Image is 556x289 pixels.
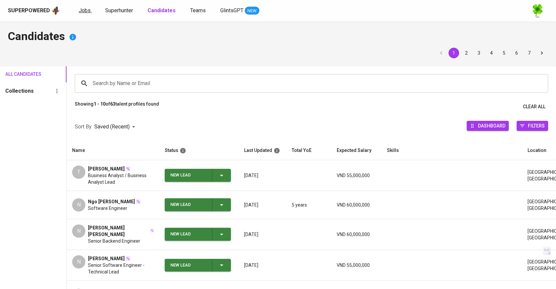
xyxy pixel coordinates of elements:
[520,101,548,113] button: Clear All
[337,172,376,179] p: VND 55,000,000
[88,262,154,275] span: Senior Software Engineer - Technical Lead
[220,7,243,14] span: GlintsGPT
[8,29,548,45] h4: Candidates
[292,202,326,208] p: 5 years
[88,166,125,172] span: [PERSON_NAME]
[88,198,135,205] span: Ngo [PERSON_NAME]
[67,141,159,160] th: Name
[110,101,115,107] b: 63
[88,224,149,238] span: [PERSON_NAME] [PERSON_NAME]
[105,7,133,14] span: Superhunter
[5,86,34,96] h6: Collections
[165,228,231,241] button: New Lead
[244,262,281,268] p: [DATE]
[449,48,459,58] button: page 1
[88,238,140,244] span: Senior Backend Engineer
[467,121,509,131] button: Dashboard
[528,121,545,130] span: Filters
[511,48,522,58] button: Go to page 6
[170,198,207,211] div: New Lead
[51,6,60,16] img: app logo
[5,70,32,78] span: All Candidates
[478,121,505,130] span: Dashboard
[524,48,535,58] button: Go to page 7
[150,228,154,233] img: magic_wand.svg
[94,123,130,131] p: Saved (Recent)
[165,198,231,211] button: New Lead
[474,48,484,58] button: Go to page 3
[244,231,281,238] p: [DATE]
[499,48,509,58] button: Go to page 5
[8,7,50,15] div: Superpowered
[337,231,376,238] p: VND 60,000,000
[170,259,207,272] div: New Lead
[244,172,281,179] p: [DATE]
[72,166,85,179] div: T
[435,48,548,58] nav: pagination navigation
[88,172,154,185] span: Business Analyst / Business Analyst Lead
[239,141,286,160] th: Last Updated
[79,7,91,14] span: Jobs
[148,7,177,15] a: Candidates
[536,48,547,58] button: Go to next page
[486,48,497,58] button: Go to page 4
[190,7,206,14] span: Teams
[94,121,138,133] div: Saved (Recent)
[165,259,231,272] button: New Lead
[170,228,207,241] div: New Lead
[382,141,522,160] th: Skills
[94,101,106,107] b: 1 - 10
[72,224,85,238] div: N
[190,7,207,15] a: Teams
[8,6,60,16] a: Superpoweredapp logo
[148,7,176,14] b: Candidates
[75,123,92,131] p: Sort By
[136,199,141,204] img: magic_wand.svg
[170,169,207,182] div: New Lead
[75,101,159,113] p: Showing of talent profiles found
[125,166,131,171] img: magic_wand.svg
[286,141,331,160] th: Total YoE
[88,205,127,212] span: Software Engineer
[220,7,259,15] a: GlintsGPT NEW
[88,255,125,262] span: [PERSON_NAME]
[159,141,239,160] th: Status
[165,169,231,182] button: New Lead
[245,8,259,14] span: NEW
[244,202,281,208] p: [DATE]
[337,262,376,268] p: VND 55,000,000
[125,256,131,261] img: magic_wand.svg
[337,202,376,208] p: VND 60,000,000
[72,198,85,212] div: N
[72,255,85,268] div: N
[79,7,92,15] a: Jobs
[331,141,382,160] th: Expected Salary
[517,121,548,131] button: Filters
[531,4,544,17] img: f9493b8c-82b8-4f41-8722-f5d69bb1b761.jpg
[461,48,472,58] button: Go to page 2
[523,103,545,111] span: Clear All
[105,7,134,15] a: Superhunter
